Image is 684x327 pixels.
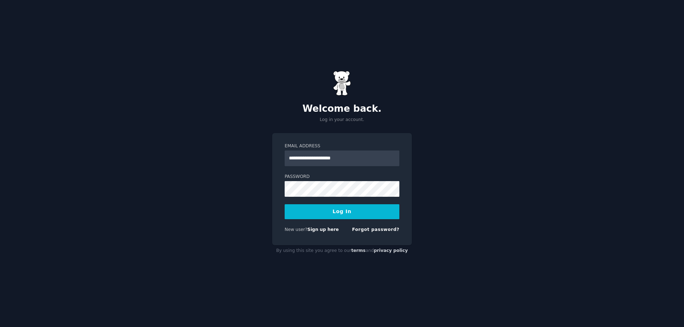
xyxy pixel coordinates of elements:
[272,117,412,123] p: Log in your account.
[307,227,339,232] a: Sign up here
[351,248,366,253] a: terms
[272,245,412,257] div: By using this site you agree to our and
[285,204,399,219] button: Log In
[272,103,412,115] h2: Welcome back.
[374,248,408,253] a: privacy policy
[352,227,399,232] a: Forgot password?
[285,143,399,149] label: Email Address
[285,174,399,180] label: Password
[285,227,307,232] span: New user?
[333,71,351,96] img: Gummy Bear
